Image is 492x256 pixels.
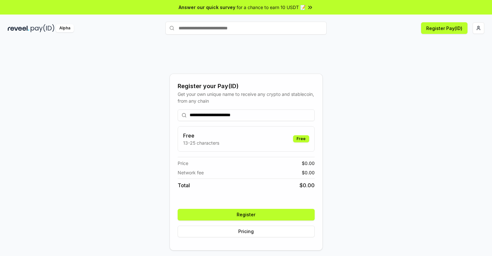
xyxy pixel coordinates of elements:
[178,82,315,91] div: Register your Pay(ID)
[31,24,54,32] img: pay_id
[178,160,188,167] span: Price
[183,132,219,139] h3: Free
[178,169,204,176] span: Network fee
[300,181,315,189] span: $ 0.00
[293,135,309,142] div: Free
[178,226,315,237] button: Pricing
[179,4,235,11] span: Answer our quick survey
[178,181,190,189] span: Total
[178,209,315,220] button: Register
[237,4,306,11] span: for a chance to earn 10 USDT 📝
[302,160,315,167] span: $ 0.00
[183,139,219,146] p: 13-25 characters
[8,24,29,32] img: reveel_dark
[56,24,74,32] div: Alpha
[421,22,467,34] button: Register Pay(ID)
[178,91,315,104] div: Get your own unique name to receive any crypto and stablecoin, from any chain
[302,169,315,176] span: $ 0.00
